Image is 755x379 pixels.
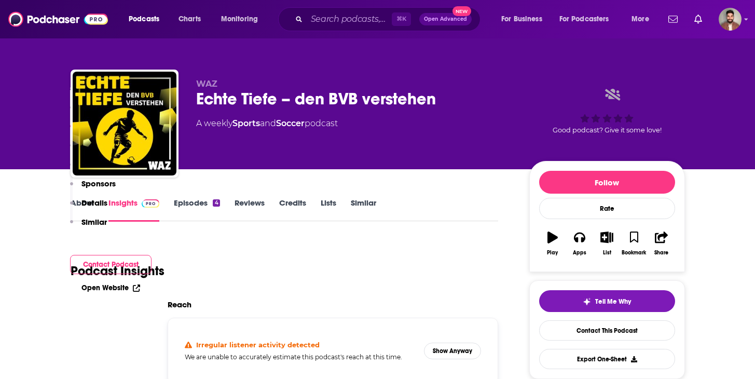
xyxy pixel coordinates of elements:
[392,12,411,26] span: ⌘ K
[593,225,620,262] button: List
[553,11,624,28] button: open menu
[213,199,219,207] div: 4
[174,198,219,222] a: Episodes4
[539,349,675,369] button: Export One-Sheet
[196,117,338,130] div: A weekly podcast
[539,290,675,312] button: tell me why sparkleTell Me Why
[539,171,675,194] button: Follow
[232,118,260,128] a: Sports
[351,198,376,222] a: Similar
[553,126,662,134] span: Good podcast? Give it some love!
[501,12,542,26] span: For Business
[539,320,675,341] a: Contact This Podcast
[573,250,586,256] div: Apps
[622,250,646,256] div: Bookmark
[221,12,258,26] span: Monitoring
[179,12,201,26] span: Charts
[529,79,685,143] div: Good podcast? Give it some love!
[196,341,320,349] h4: Irregular listener activity detected
[583,297,591,306] img: tell me why sparkle
[539,225,566,262] button: Play
[70,217,107,236] button: Similar
[81,283,140,292] a: Open Website
[719,8,742,31] button: Show profile menu
[129,12,159,26] span: Podcasts
[664,10,682,28] a: Show notifications dropdown
[632,12,649,26] span: More
[185,353,416,361] h5: We are unable to accurately estimate this podcast's reach at this time.
[214,11,271,28] button: open menu
[624,11,662,28] button: open menu
[81,217,107,227] p: Similar
[539,198,675,219] div: Rate
[595,297,631,306] span: Tell Me Why
[719,8,742,31] span: Logged in as calmonaghan
[603,250,611,256] div: List
[73,72,176,175] img: Echte Tiefe – den BVB verstehen
[566,225,593,262] button: Apps
[196,79,217,89] span: WAZ
[419,13,472,25] button: Open AdvancedNew
[547,250,558,256] div: Play
[424,343,481,359] button: Show Anyway
[279,198,306,222] a: Credits
[8,9,108,29] img: Podchaser - Follow, Share and Rate Podcasts
[70,255,152,274] button: Contact Podcast
[719,8,742,31] img: User Profile
[321,198,336,222] a: Lists
[172,11,207,28] a: Charts
[621,225,648,262] button: Bookmark
[235,198,265,222] a: Reviews
[168,300,191,309] h2: Reach
[260,118,276,128] span: and
[452,6,471,16] span: New
[648,225,675,262] button: Share
[276,118,305,128] a: Soccer
[307,11,392,28] input: Search podcasts, credits, & more...
[70,198,107,217] button: Details
[654,250,668,256] div: Share
[424,17,467,22] span: Open Advanced
[121,11,173,28] button: open menu
[81,198,107,208] p: Details
[288,7,490,31] div: Search podcasts, credits, & more...
[559,12,609,26] span: For Podcasters
[494,11,555,28] button: open menu
[690,10,706,28] a: Show notifications dropdown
